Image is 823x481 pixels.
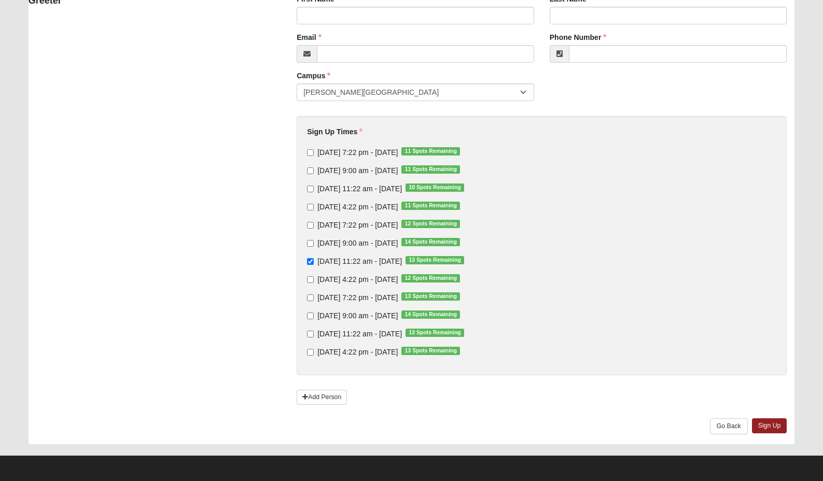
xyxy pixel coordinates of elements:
[401,202,460,210] span: 11 Spots Remaining
[406,329,464,337] span: 13 Spots Remaining
[550,32,607,43] label: Phone Number
[317,293,398,302] span: [DATE] 7:22 pm - [DATE]
[307,204,314,210] input: [DATE] 4:22 pm - [DATE]11 Spots Remaining
[307,186,314,192] input: [DATE] 11:22 am - [DATE]10 Spots Remaining
[317,203,398,211] span: [DATE] 4:22 pm - [DATE]
[317,185,402,193] span: [DATE] 11:22 am - [DATE]
[401,274,460,282] span: 12 Spots Remaining
[710,418,748,434] a: Go Back
[401,220,460,228] span: 12 Spots Remaining
[401,165,460,174] span: 11 Spots Remaining
[317,257,402,265] span: [DATE] 11:22 am - [DATE]
[406,183,464,192] span: 10 Spots Remaining
[317,275,398,284] span: [DATE] 4:22 pm - [DATE]
[317,221,398,229] span: [DATE] 7:22 pm - [DATE]
[401,310,460,319] span: 14 Spots Remaining
[401,347,460,355] span: 13 Spots Remaining
[307,331,314,337] input: [DATE] 11:22 am - [DATE]13 Spots Remaining
[401,147,460,155] span: 11 Spots Remaining
[317,330,402,338] span: [DATE] 11:22 am - [DATE]
[317,166,398,175] span: [DATE] 9:00 am - [DATE]
[307,294,314,301] input: [DATE] 7:22 pm - [DATE]13 Spots Remaining
[307,240,314,247] input: [DATE] 9:00 am - [DATE]14 Spots Remaining
[297,32,321,43] label: Email
[307,349,314,356] input: [DATE] 4:22 pm - [DATE]13 Spots Remaining
[307,167,314,174] input: [DATE] 9:00 am - [DATE]11 Spots Remaining
[307,258,314,265] input: [DATE] 11:22 am - [DATE]13 Spots Remaining
[307,313,314,319] input: [DATE] 9:00 am - [DATE]14 Spots Remaining
[317,148,398,157] span: [DATE] 7:22 pm - [DATE]
[406,256,464,264] span: 13 Spots Remaining
[307,126,362,137] label: Sign Up Times
[307,149,314,156] input: [DATE] 7:22 pm - [DATE]11 Spots Remaining
[401,292,460,301] span: 13 Spots Remaining
[317,239,398,247] span: [DATE] 9:00 am - [DATE]
[317,312,398,320] span: [DATE] 9:00 am - [DATE]
[401,238,460,246] span: 14 Spots Remaining
[317,348,398,356] span: [DATE] 4:22 pm - [DATE]
[307,276,314,283] input: [DATE] 4:22 pm - [DATE]12 Spots Remaining
[307,222,314,229] input: [DATE] 7:22 pm - [DATE]12 Spots Remaining
[297,390,347,405] a: Add Person
[752,418,787,433] a: Sign Up
[297,70,330,81] label: Campus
